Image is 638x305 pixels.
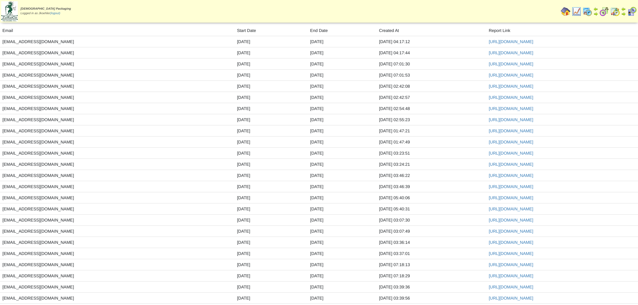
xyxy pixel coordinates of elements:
img: arrowright.gif [593,11,598,16]
td: [DATE] [308,92,377,103]
td: [DATE] 03:07:49 [377,226,486,237]
td: [DATE] [235,81,308,92]
td: [DATE] [235,47,308,58]
td: [DATE] [235,248,308,259]
td: [DATE] [308,192,377,203]
a: [URL][DOMAIN_NAME] [489,262,533,267]
img: calendarinout.gif [610,7,620,16]
a: [URL][DOMAIN_NAME] [489,285,533,289]
a: [URL][DOMAIN_NAME] [489,229,533,234]
td: [DATE] 04:17:12 [377,36,486,47]
td: [DATE] 07:01:53 [377,70,486,81]
td: [DATE] [308,125,377,137]
a: [URL][DOMAIN_NAME] [489,95,533,100]
td: [DATE] 01:47:49 [377,137,486,148]
td: [DATE] [235,103,308,114]
td: [DATE] [308,170,377,181]
td: Created At [377,25,486,36]
td: [DATE] [235,159,308,170]
td: [DATE] [308,47,377,58]
td: [DATE] 03:37:01 [377,248,486,259]
td: Report Link [486,25,638,36]
a: (logout) [50,12,60,15]
td: [DATE] 02:42:08 [377,81,486,92]
a: [URL][DOMAIN_NAME] [489,240,533,245]
img: arrowleft.gif [621,7,626,11]
img: arrowright.gif [621,11,626,16]
td: Start Date [235,25,308,36]
a: [URL][DOMAIN_NAME] [489,117,533,122]
td: [DATE] [235,148,308,159]
td: [DATE] [235,270,308,281]
td: [DATE] [235,237,308,248]
td: [DATE] [235,58,308,70]
td: [DATE] [308,137,377,148]
img: calendarprod.gif [583,7,592,16]
td: [DATE] 05:40:06 [377,192,486,203]
td: [DATE] [308,159,377,170]
td: [DATE] 03:46:22 [377,170,486,181]
td: [DATE] [235,259,308,270]
a: [URL][DOMAIN_NAME] [489,84,533,89]
a: [URL][DOMAIN_NAME] [489,273,533,278]
td: [DATE] 01:47:21 [377,125,486,137]
td: [DATE] 03:24:21 [377,159,486,170]
td: [DATE] 07:01:30 [377,58,486,70]
a: [URL][DOMAIN_NAME] [489,61,533,66]
td: [DATE] 03:36:14 [377,237,486,248]
td: [DATE] [235,226,308,237]
img: calendarblend.gif [599,7,609,16]
img: home.gif [561,7,570,16]
td: [DATE] [235,92,308,103]
td: [DATE] [235,70,308,81]
a: [URL][DOMAIN_NAME] [489,173,533,178]
td: [DATE] [308,293,377,304]
img: zoroco-logo-small.webp [1,1,18,21]
td: [DATE] [308,58,377,70]
td: [DATE] [235,281,308,293]
a: [URL][DOMAIN_NAME] [489,251,533,256]
a: [URL][DOMAIN_NAME] [489,128,533,133]
td: [DATE] 03:46:39 [377,181,486,192]
td: [DATE] [308,36,377,47]
span: [DEMOGRAPHIC_DATA] Packaging [21,7,71,11]
td: [DATE] [235,170,308,181]
td: [DATE] 05:40:31 [377,203,486,215]
td: [DATE] [308,70,377,81]
a: [URL][DOMAIN_NAME] [489,162,533,167]
td: [DATE] 07:18:13 [377,259,486,270]
td: [DATE] [235,36,308,47]
a: [URL][DOMAIN_NAME] [489,296,533,300]
td: [DATE] 03:23:51 [377,148,486,159]
td: [DATE] [235,192,308,203]
td: [DATE] [235,181,308,192]
a: [URL][DOMAIN_NAME] [489,50,533,55]
td: [DATE] [308,103,377,114]
a: [URL][DOMAIN_NAME] [489,206,533,211]
a: [URL][DOMAIN_NAME] [489,73,533,77]
td: [DATE] [308,248,377,259]
td: [DATE] [235,203,308,215]
td: [DATE] 02:55:23 [377,114,486,125]
td: [DATE] [308,148,377,159]
td: [DATE] 02:54:48 [377,103,486,114]
td: [DATE] 04:17:44 [377,47,486,58]
td: [DATE] [308,114,377,125]
td: [DATE] 03:39:56 [377,293,486,304]
td: [DATE] [235,215,308,226]
td: [DATE] [308,259,377,270]
td: [DATE] 03:07:30 [377,215,486,226]
a: [URL][DOMAIN_NAME] [489,218,533,222]
a: [URL][DOMAIN_NAME] [489,184,533,189]
span: Logged in as Jkoehler [21,7,71,15]
img: calendarcustomer.gif [627,7,637,16]
td: [DATE] [308,226,377,237]
td: [DATE] [308,237,377,248]
td: [DATE] [308,270,377,281]
a: [URL][DOMAIN_NAME] [489,106,533,111]
a: [URL][DOMAIN_NAME] [489,195,533,200]
td: [DATE] 07:18:29 [377,270,486,281]
td: [DATE] 03:39:36 [377,281,486,293]
td: [DATE] [308,281,377,293]
a: [URL][DOMAIN_NAME] [489,140,533,144]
